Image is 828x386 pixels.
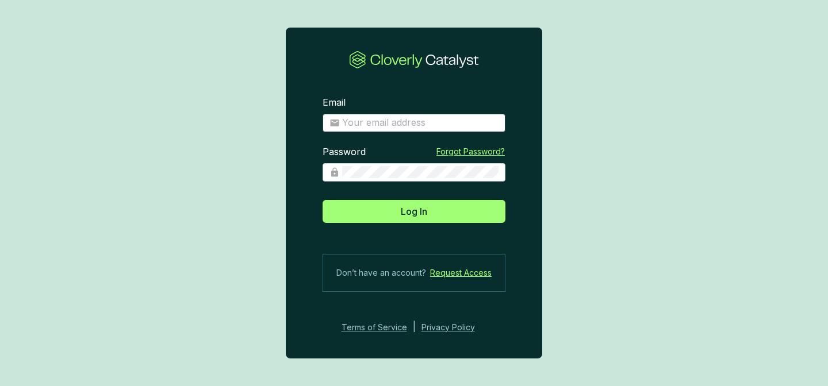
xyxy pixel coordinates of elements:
[338,321,407,334] a: Terms of Service
[421,321,490,334] a: Privacy Policy
[430,266,492,280] a: Request Access
[413,321,416,334] div: |
[323,96,346,109] label: Email
[401,204,427,218] span: Log In
[323,146,366,159] label: Password
[342,166,499,179] input: Password
[336,266,426,280] span: Don’t have an account?
[342,117,499,129] input: Email
[436,146,505,157] a: Forgot Password?
[323,200,505,223] button: Log In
